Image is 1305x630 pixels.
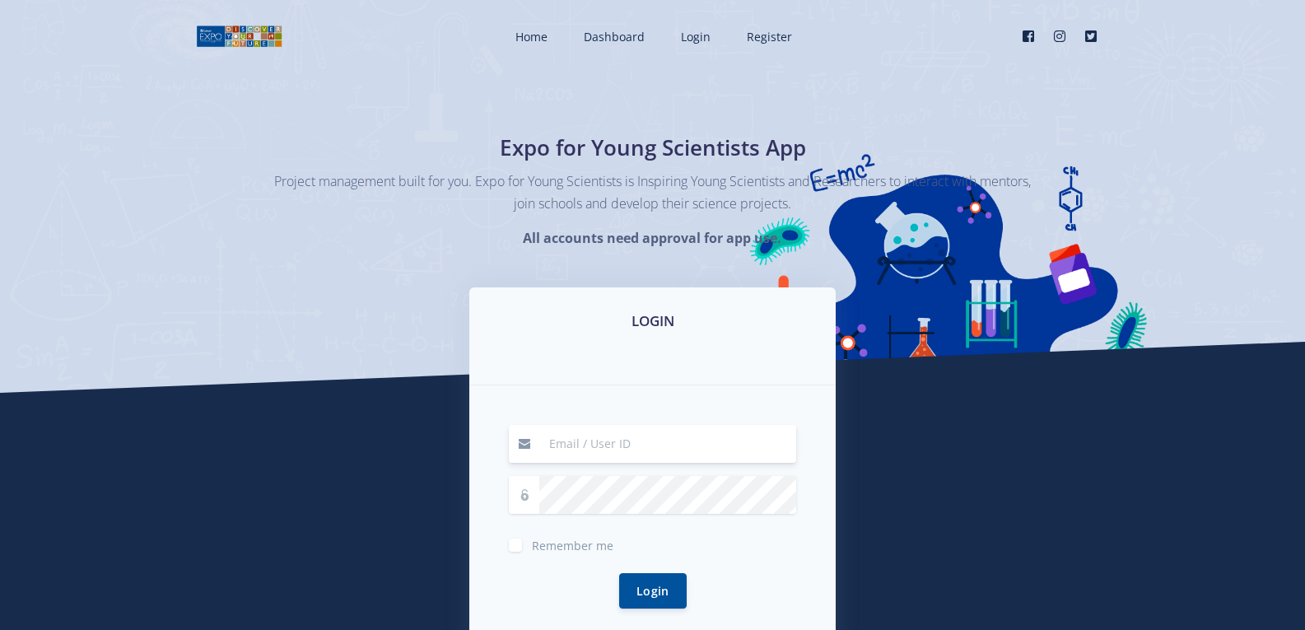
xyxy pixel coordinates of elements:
[619,573,687,609] button: Login
[747,29,792,44] span: Register
[196,24,282,49] img: logo01.png
[681,29,711,44] span: Login
[523,229,781,247] strong: All accounts need approval for app use.
[352,132,953,164] h1: Expo for Young Scientists App
[730,15,805,58] a: Register
[489,310,816,332] h3: LOGIN
[664,15,724,58] a: Login
[584,29,645,44] span: Dashboard
[539,425,796,463] input: Email / User ID
[499,15,561,58] a: Home
[532,538,613,553] span: Remember me
[515,29,548,44] span: Home
[567,15,658,58] a: Dashboard
[274,170,1032,215] p: Project management built for you. Expo for Young Scientists is Inspiring Young Scientists and Res...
